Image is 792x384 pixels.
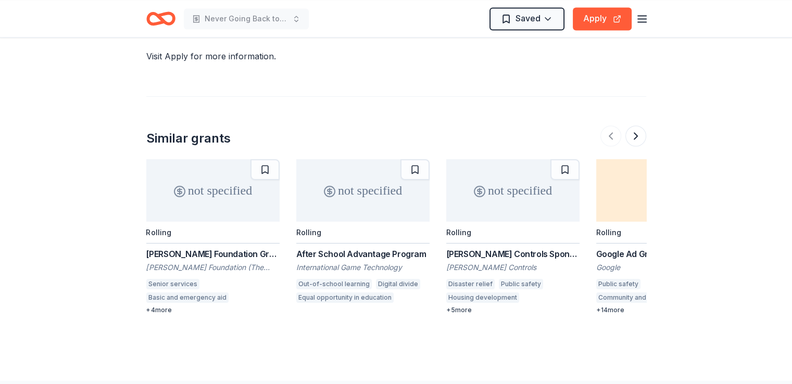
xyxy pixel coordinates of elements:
[146,6,175,31] a: Home
[146,278,199,289] div: Senior services
[205,12,288,25] span: Never Going Back to Abuse Project
[184,8,309,29] button: Never Going Back to Abuse Project
[489,7,564,30] button: Saved
[596,292,724,302] div: Community and economic development
[146,159,280,314] a: not specifiedRolling[PERSON_NAME] Foundation Grant[PERSON_NAME] Foundation (The [PERSON_NAME] Fou...
[596,305,730,314] div: + 14 more
[296,247,430,260] div: After School Advantage Program
[573,7,632,30] button: Apply
[446,159,580,221] div: not specified
[446,262,580,272] div: [PERSON_NAME] Controls
[146,247,280,260] div: [PERSON_NAME] Foundation Grant
[446,159,580,314] a: not specifiedRolling[PERSON_NAME] Controls Sponsorship[PERSON_NAME] ControlsDisaster reliefPublic...
[596,227,621,236] div: Rolling
[146,130,231,146] div: Similar grants
[296,159,430,221] div: not specified
[516,11,540,25] span: Saved
[596,278,640,289] div: Public safety
[596,247,730,260] div: Google Ad Grants
[499,278,543,289] div: Public safety
[296,292,394,302] div: Equal opportunity in education
[146,159,280,221] div: not specified
[296,159,430,305] a: not specifiedRollingAfter School Advantage ProgramInternational Game TechnologyOut-of-school lear...
[146,262,280,272] div: [PERSON_NAME] Foundation (The [PERSON_NAME] Foundation)
[146,50,646,62] div: Visit Apply for more information.
[296,262,430,272] div: International Game Technology
[446,227,471,236] div: Rolling
[376,278,420,289] div: Digital divide
[446,292,519,302] div: Housing development
[296,278,372,289] div: Out-of-school learning
[146,227,171,236] div: Rolling
[146,292,229,302] div: Basic and emergency aid
[446,278,495,289] div: Disaster relief
[146,305,280,314] div: + 4 more
[296,227,321,236] div: Rolling
[446,247,580,260] div: [PERSON_NAME] Controls Sponsorship
[446,305,580,314] div: + 5 more
[596,159,730,221] div: 10k
[596,159,730,314] a: 10kRollingGoogle Ad GrantsGooglePublic safetyCommunity and economic development+14more
[596,262,730,272] div: Google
